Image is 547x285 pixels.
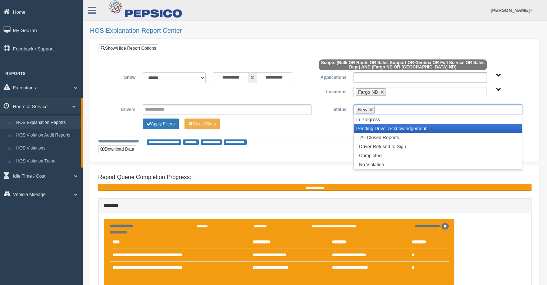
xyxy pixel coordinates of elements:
h2: HOS Explanation Report Center [90,27,540,35]
li: Pending Driver Acknowledgement [354,124,522,133]
span: Scope: (Bulk OR Route OR Sales Support OR Geobox OR Full Service OR Sales Dept) AND (Fargo ND OR ... [319,59,487,70]
h4: Report Queue Completion Progress: [98,174,532,181]
li: In Progress [354,115,522,124]
button: Change Filter Options [143,119,179,129]
label: Show [104,72,139,81]
li: - No Violation [354,160,522,169]
label: Locations [315,87,350,95]
a: Show/Hide Report Options [99,44,158,52]
li: -- All Closed Reports -- [354,133,522,142]
span: to [249,72,256,83]
a: HOS Violations [13,142,81,155]
button: Change Filter Options [184,119,220,129]
span: New [358,107,367,112]
li: - Completed [354,151,522,160]
a: HOS Violation Audit Reports [13,129,81,142]
a: HOS Explanation Reports [13,116,81,129]
button: Download Data [98,145,136,153]
label: Drivers [104,104,139,113]
label: Applications [315,72,350,81]
label: Status [315,104,350,113]
a: HOS Violation Trend [13,155,81,168]
li: - Driver Refused to Sign [354,142,522,151]
span: Fargo ND [358,89,378,95]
